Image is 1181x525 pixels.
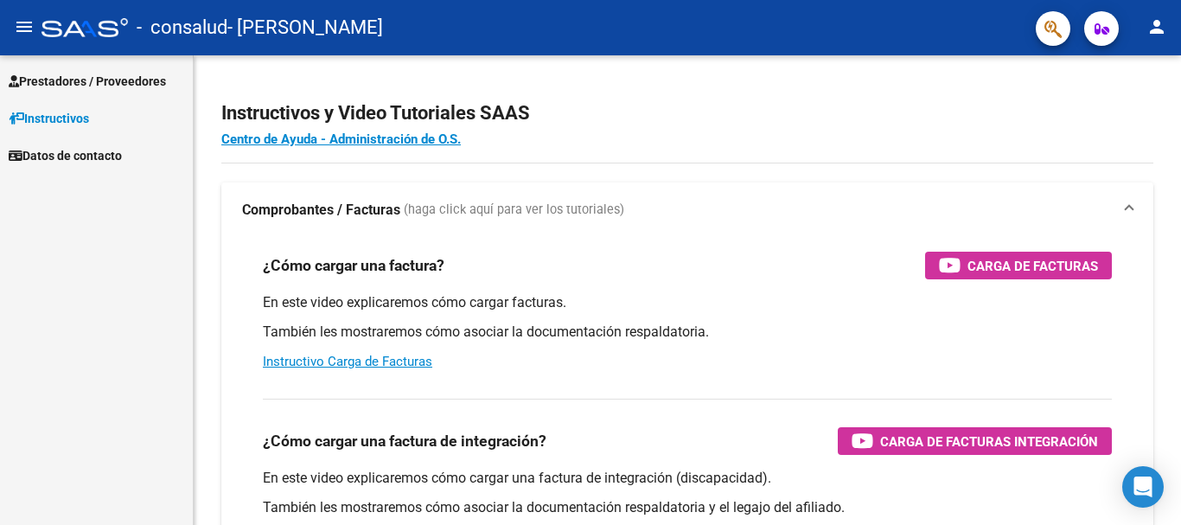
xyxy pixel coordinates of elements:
span: Prestadores / Proveedores [9,72,166,91]
span: Carga de Facturas Integración [880,431,1098,452]
button: Carga de Facturas [925,252,1112,279]
a: Centro de Ayuda - Administración de O.S. [221,131,461,147]
p: También les mostraremos cómo asociar la documentación respaldatoria y el legajo del afiliado. [263,498,1112,517]
button: Carga de Facturas Integración [838,427,1112,455]
p: También les mostraremos cómo asociar la documentación respaldatoria. [263,323,1112,342]
span: (haga click aquí para ver los tutoriales) [404,201,624,220]
a: Instructivo Carga de Facturas [263,354,432,369]
mat-expansion-panel-header: Comprobantes / Facturas (haga click aquí para ver los tutoriales) [221,182,1153,238]
span: - [PERSON_NAME] [227,9,383,47]
div: Open Intercom Messenger [1122,466,1164,508]
span: - consalud [137,9,227,47]
p: En este video explicaremos cómo cargar facturas. [263,293,1112,312]
h3: ¿Cómo cargar una factura de integración? [263,429,546,453]
span: Carga de Facturas [967,255,1098,277]
span: Instructivos [9,109,89,128]
h3: ¿Cómo cargar una factura? [263,253,444,278]
mat-icon: menu [14,16,35,37]
span: Datos de contacto [9,146,122,165]
strong: Comprobantes / Facturas [242,201,400,220]
h2: Instructivos y Video Tutoriales SAAS [221,97,1153,130]
mat-icon: person [1146,16,1167,37]
p: En este video explicaremos cómo cargar una factura de integración (discapacidad). [263,469,1112,488]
